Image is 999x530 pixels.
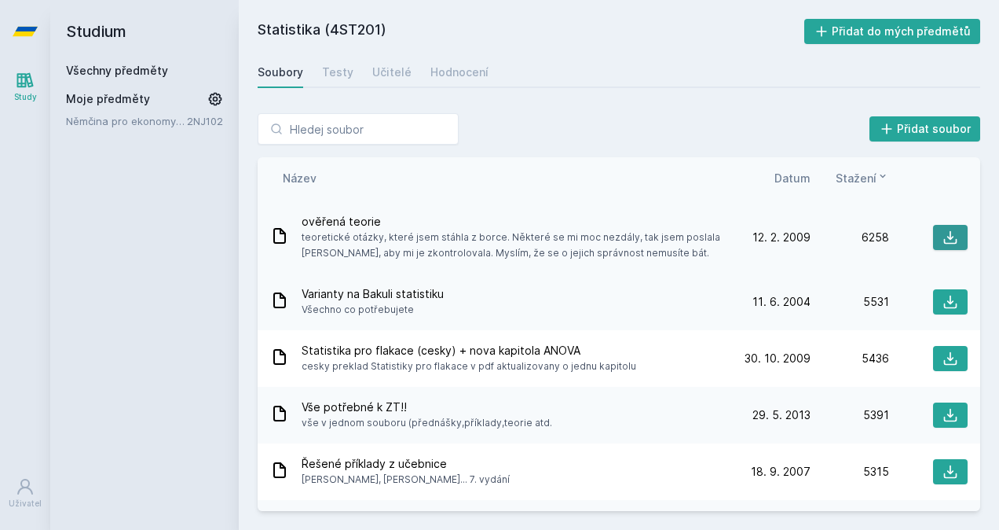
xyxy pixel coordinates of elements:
a: 2NJ102 [187,115,223,127]
span: cesky preklad Statistiky pro flakace v pdf aktualizovany o jednu kapitolu [302,359,636,374]
button: Datum [774,170,811,186]
span: ověřená teorie [302,214,726,230]
span: 30. 10. 2009 [745,351,811,366]
a: Testy [322,57,353,88]
div: Soubory [258,64,303,80]
span: vše v jednom souboru (přednášky,příklady,teorie atd. [302,415,552,431]
a: Němčina pro ekonomy - základní úroveň 2 (A1/A2) [66,113,187,129]
span: Varianty na Bakuli statistiku [302,286,444,302]
span: Všechno co potřebujete [302,302,444,318]
span: Řešené příklady z učebnice [302,456,510,472]
span: 29. 5. 2013 [752,407,811,423]
span: 12. 2. 2009 [752,230,811,245]
div: Učitelé [372,64,412,80]
h2: Statistika (4ST201) [258,19,804,44]
a: Hodnocení [430,57,489,88]
a: Všechny předměty [66,64,168,77]
button: Název [283,170,317,186]
button: Stažení [836,170,889,186]
div: Testy [322,64,353,80]
span: 18. 9. 2007 [751,464,811,480]
a: Soubory [258,57,303,88]
div: Study [14,91,37,103]
span: Stažení [836,170,876,186]
div: Hodnocení [430,64,489,80]
span: teoretické otázky, které jsem stáhla z borce. Některé se mi moc nezdály, tak jsem poslala [PERSON... [302,230,726,261]
div: 5436 [811,351,889,366]
input: Hledej soubor [258,113,459,145]
div: 5391 [811,407,889,423]
span: 11. 6. 2004 [752,294,811,310]
span: [PERSON_NAME], [PERSON_NAME]... 7. vydání [302,472,510,488]
div: 5315 [811,464,889,480]
a: Uživatel [3,469,47,517]
div: Uživatel [9,498,42,510]
a: Study [3,63,47,111]
span: Statistika pro flakace (cesky) + nova kapitola ANOVA [302,343,636,359]
button: Přidat do mých předmětů [804,19,981,44]
span: Vše potřebné k ZT!! [302,399,552,415]
button: Přidat soubor [869,116,981,142]
div: 5531 [811,294,889,310]
a: Učitelé [372,57,412,88]
span: Moje předměty [66,91,150,107]
div: 6258 [811,230,889,245]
